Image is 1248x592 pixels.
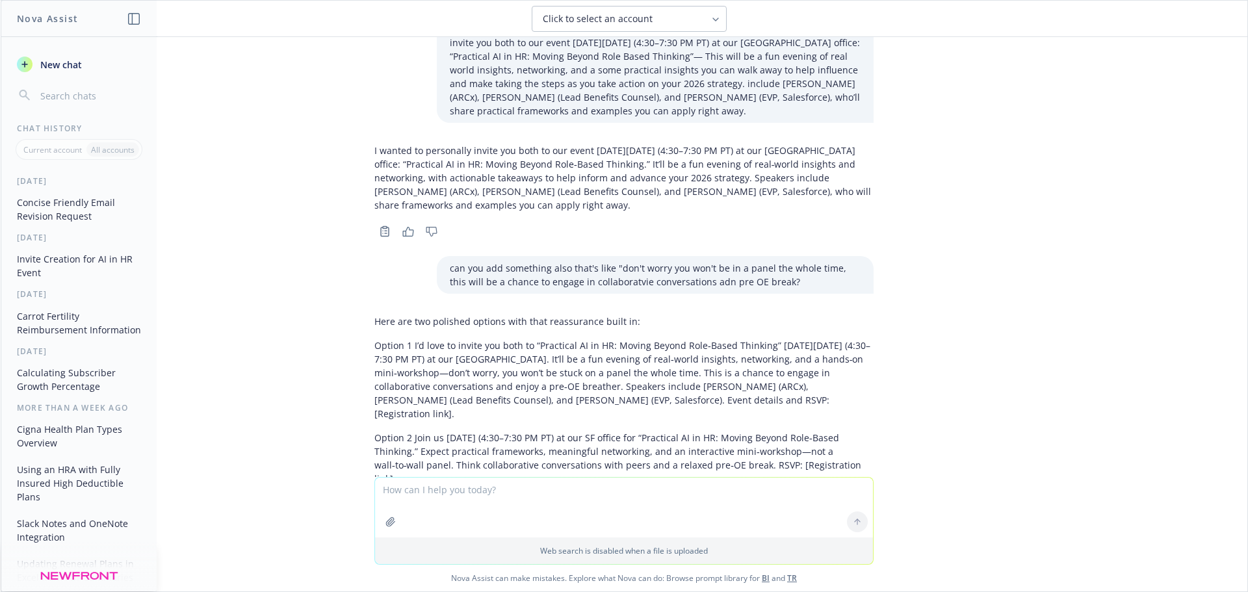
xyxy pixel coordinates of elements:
[1,123,157,134] div: Chat History
[17,12,78,25] h1: Nova Assist
[12,513,146,548] button: Slack Notes and OneNote Integration
[91,144,135,155] p: All accounts
[1,232,157,243] div: [DATE]
[762,573,770,584] a: BI
[383,545,865,556] p: Web search is disabled when a file is uploaded
[374,339,874,420] p: Option 1 I’d love to invite you both to “Practical AI in HR: Moving Beyond Role‑Based Thinking” [...
[374,431,874,485] p: Option 2 Join us [DATE] (4:30–7:30 PM PT) at our SF office for “Practical AI in HR: Moving Beyond...
[12,248,146,283] button: Invite Creation for AI in HR Event
[12,553,146,588] button: Updating Renewal Plans in Excel from PDF Summaries
[543,12,653,25] span: Click to select an account
[421,222,442,240] button: Thumbs down
[1,346,157,357] div: [DATE]
[450,261,861,289] p: can you add something also that's like "don't worry you won't be in a panel the whole time, this ...
[12,418,146,454] button: Cigna Health Plan Types Overview
[12,459,146,508] button: Using an HRA with Fully Insured High Deductible Plans
[1,289,157,300] div: [DATE]
[6,565,1242,591] span: Nova Assist can make mistakes. Explore what Nova can do: Browse prompt library for and
[12,362,146,397] button: Calculating Subscriber Growth Percentage
[12,305,146,341] button: Carrot Fertility Reimbursement Information
[450,22,861,118] p: can you help revise so this reads easy and is grammatically correct? I wanted to personally invit...
[374,315,874,328] p: Here are two polished options with that reassurance built in:
[12,53,146,76] button: New chat
[38,86,141,105] input: Search chats
[1,402,157,413] div: More than a week ago
[38,58,82,71] span: New chat
[12,192,146,227] button: Concise Friendly Email Revision Request
[787,573,797,584] a: TR
[379,225,391,237] svg: Copy to clipboard
[374,144,874,212] p: I wanted to personally invite you both to our event [DATE][DATE] (4:30–7:30 PM PT) at our [GEOGRA...
[1,175,157,187] div: [DATE]
[532,6,727,32] button: Click to select an account
[23,144,82,155] p: Current account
